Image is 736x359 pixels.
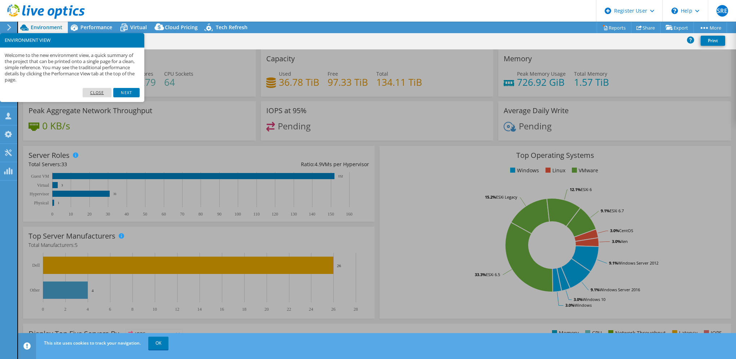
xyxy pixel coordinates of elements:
[165,24,198,31] span: Cloud Pricing
[701,36,725,46] a: Print
[5,38,140,43] h3: ENVIRONMENT VIEW
[148,337,168,350] a: OK
[693,22,727,33] a: More
[5,52,140,83] p: Welcome to the new environment view, a quick summary of the project that can be printed onto a si...
[126,329,183,338] span: IOPS
[660,22,694,33] a: Export
[44,340,141,346] span: This site uses cookies to track your navigation.
[717,5,728,17] span: SRE
[83,88,112,97] a: Close
[80,24,112,31] span: Performance
[130,24,147,31] span: Virtual
[31,24,62,31] span: Environment
[216,24,247,31] span: Tech Refresh
[671,8,678,14] svg: \n
[597,22,631,33] a: Reports
[113,88,139,97] a: Next
[631,22,661,33] a: Share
